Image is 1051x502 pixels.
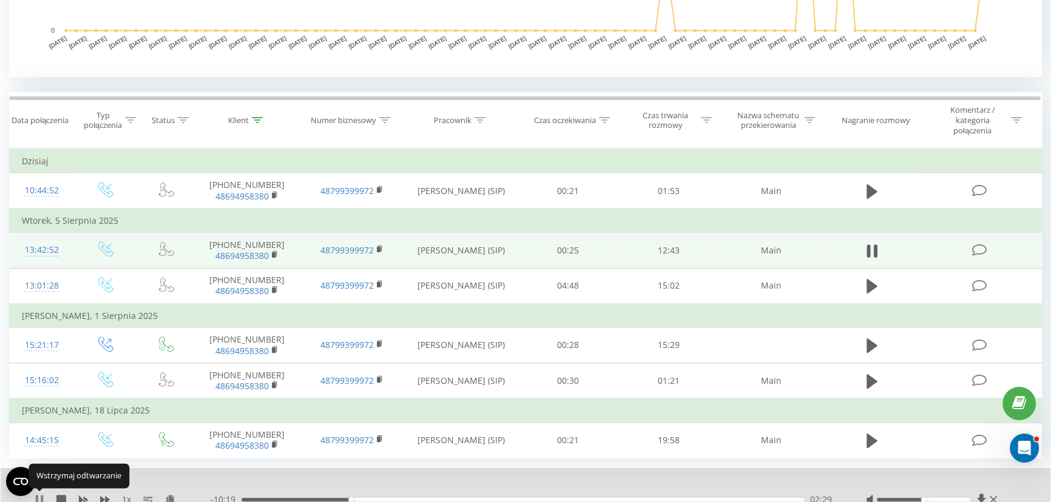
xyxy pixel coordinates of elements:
text: [DATE] [127,35,147,50]
td: 01:53 [618,173,719,209]
a: 48694958380 [215,285,269,296]
td: [PERSON_NAME] (SIP) [404,233,517,268]
text: [DATE] [167,35,188,50]
td: [PERSON_NAME] (SIP) [404,173,517,209]
div: 13:01:28 [22,274,62,298]
div: Wstrzymaj odtwarzanie [29,464,129,488]
text: [DATE] [727,35,747,50]
text: [DATE] [147,35,167,50]
text: [DATE] [527,35,547,50]
td: [PHONE_NUMBER] [195,233,300,268]
text: [DATE] [308,35,328,50]
a: 48799399972 [320,375,374,386]
text: [DATE] [487,35,507,50]
div: Czas oczekiwania [534,115,596,125]
a: 48799399972 [320,185,374,196]
text: [DATE] [687,35,707,50]
button: Open CMP widget [6,467,35,496]
td: [PERSON_NAME], 18 Lipca 2025 [10,398,1042,423]
td: 00:25 [517,233,618,268]
a: 48694958380 [215,190,269,202]
text: [DATE] [607,35,627,50]
td: Main [719,423,824,458]
td: [PERSON_NAME], 1 Sierpnia 2025 [10,304,1042,328]
text: [DATE] [328,35,348,50]
td: 19:58 [618,423,719,458]
text: [DATE] [88,35,108,50]
div: Typ połączenia [84,110,122,131]
td: [PHONE_NUMBER] [195,423,300,458]
a: 48799399972 [320,339,374,350]
div: Klient [228,115,249,125]
text: [DATE] [387,35,407,50]
td: Wtorek, 5 Sierpnia 2025 [10,209,1042,233]
a: 48799399972 [320,244,374,256]
td: [PERSON_NAME] (SIP) [404,327,517,363]
div: Nagranie rozmowy [842,115,910,125]
text: [DATE] [567,35,587,50]
div: Accessibility label [348,497,353,502]
text: [DATE] [647,35,667,50]
div: 13:42:52 [22,238,62,262]
td: 15:02 [618,268,719,304]
text: [DATE] [467,35,487,50]
text: [DATE] [107,35,127,50]
text: [DATE] [188,35,208,50]
td: [PHONE_NUMBER] [195,327,300,363]
text: [DATE] [767,35,787,50]
text: [DATE] [208,35,228,50]
text: [DATE] [288,35,308,50]
td: [PERSON_NAME] (SIP) [404,363,517,399]
div: Status [152,115,175,125]
text: [DATE] [867,35,887,50]
div: Numer biznesowy [311,115,376,125]
text: [DATE] [847,35,867,50]
div: 15:21:17 [22,333,62,357]
iframe: Intercom live chat [1010,433,1039,463]
text: [DATE] [228,35,248,50]
td: Dzisiaj [10,149,1042,173]
td: 00:30 [517,363,618,399]
td: 00:21 [517,423,618,458]
td: [PERSON_NAME] (SIP) [404,423,517,458]
text: [DATE] [68,35,88,50]
a: 48694958380 [215,380,269,392]
text: [DATE] [547,35,567,50]
td: 15:29 [618,327,719,363]
td: [PHONE_NUMBER] [195,173,300,209]
a: 48799399972 [320,279,374,291]
text: [DATE] [887,35,907,50]
text: [DATE] [268,35,288,50]
text: [DATE] [248,35,268,50]
td: [PHONE_NUMBER] [195,363,300,399]
div: Czas trwania rozmowy [633,110,698,131]
div: 15:16:02 [22,369,62,392]
text: [DATE] [447,35,467,50]
td: 00:28 [517,327,618,363]
div: Pracownik [434,115,471,125]
text: [DATE] [807,35,827,50]
td: 04:48 [517,268,618,304]
text: [DATE] [827,35,847,50]
a: 48694958380 [215,250,269,261]
div: Nazwa schematu przekierowania [736,110,801,131]
text: [DATE] [927,35,947,50]
td: Main [719,173,824,209]
text: [DATE] [48,35,68,50]
text: [DATE] [427,35,447,50]
text: [DATE] [967,35,987,50]
td: Main [719,268,824,304]
text: [DATE] [587,35,607,50]
div: 14:45:15 [22,429,62,452]
text: [DATE] [747,35,767,50]
text: 0 [51,27,55,34]
text: [DATE] [787,35,807,50]
td: 01:21 [618,363,719,399]
text: [DATE] [907,35,927,50]
a: 48694958380 [215,345,269,356]
td: 12:43 [618,233,719,268]
div: 10:44:52 [22,179,62,202]
text: [DATE] [707,35,727,50]
text: [DATE] [627,35,647,50]
td: Main [719,363,824,399]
